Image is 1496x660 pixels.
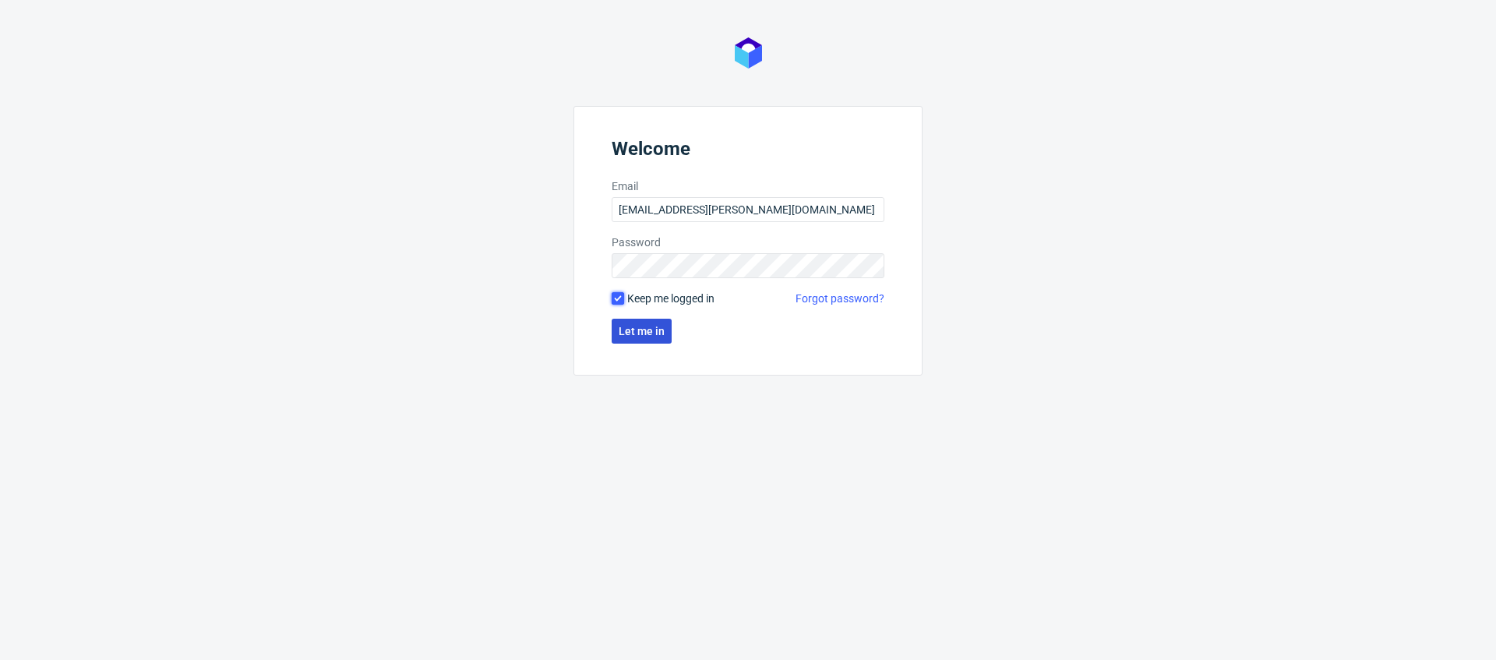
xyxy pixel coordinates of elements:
[612,197,884,222] input: you@youremail.com
[612,235,884,250] label: Password
[619,326,665,337] span: Let me in
[612,319,672,344] button: Let me in
[612,178,884,194] label: Email
[612,138,884,166] header: Welcome
[796,291,884,306] a: Forgot password?
[627,291,714,306] span: Keep me logged in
